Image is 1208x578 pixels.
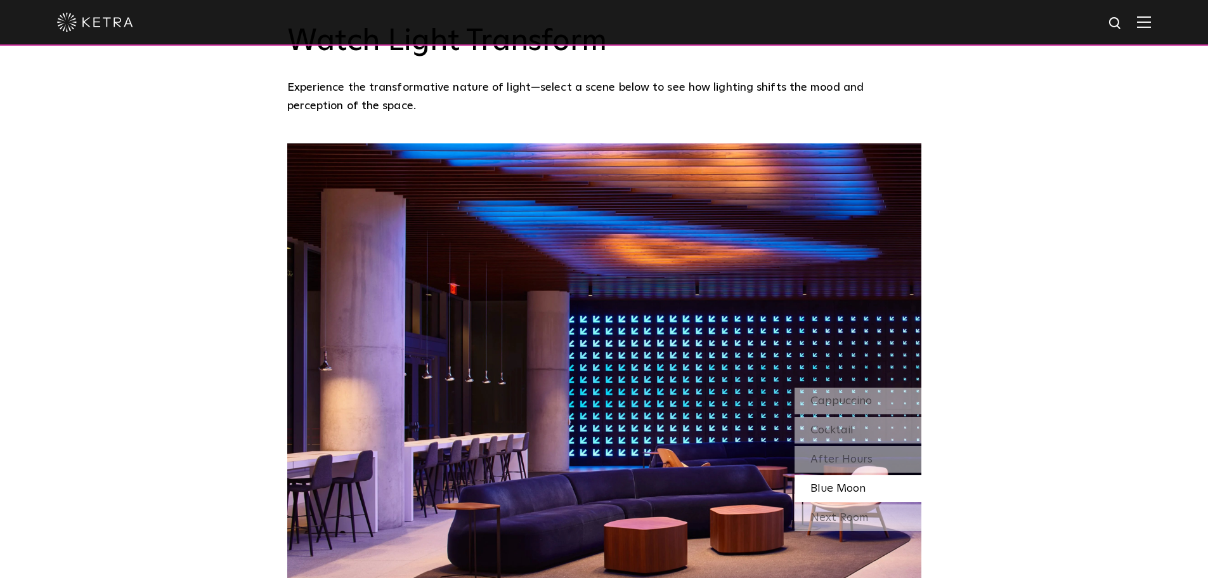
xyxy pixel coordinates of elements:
[810,424,854,436] span: Cocktail
[810,483,866,494] span: Blue Moon
[287,79,915,115] p: Experience the transformative nature of light—select a scene below to see how lighting shifts the...
[810,395,872,407] span: Cappuccino
[795,504,921,531] div: Next Room
[1108,16,1124,32] img: search icon
[810,454,873,465] span: After Hours
[1137,16,1151,28] img: Hamburger%20Nav.svg
[57,13,133,32] img: ketra-logo-2019-white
